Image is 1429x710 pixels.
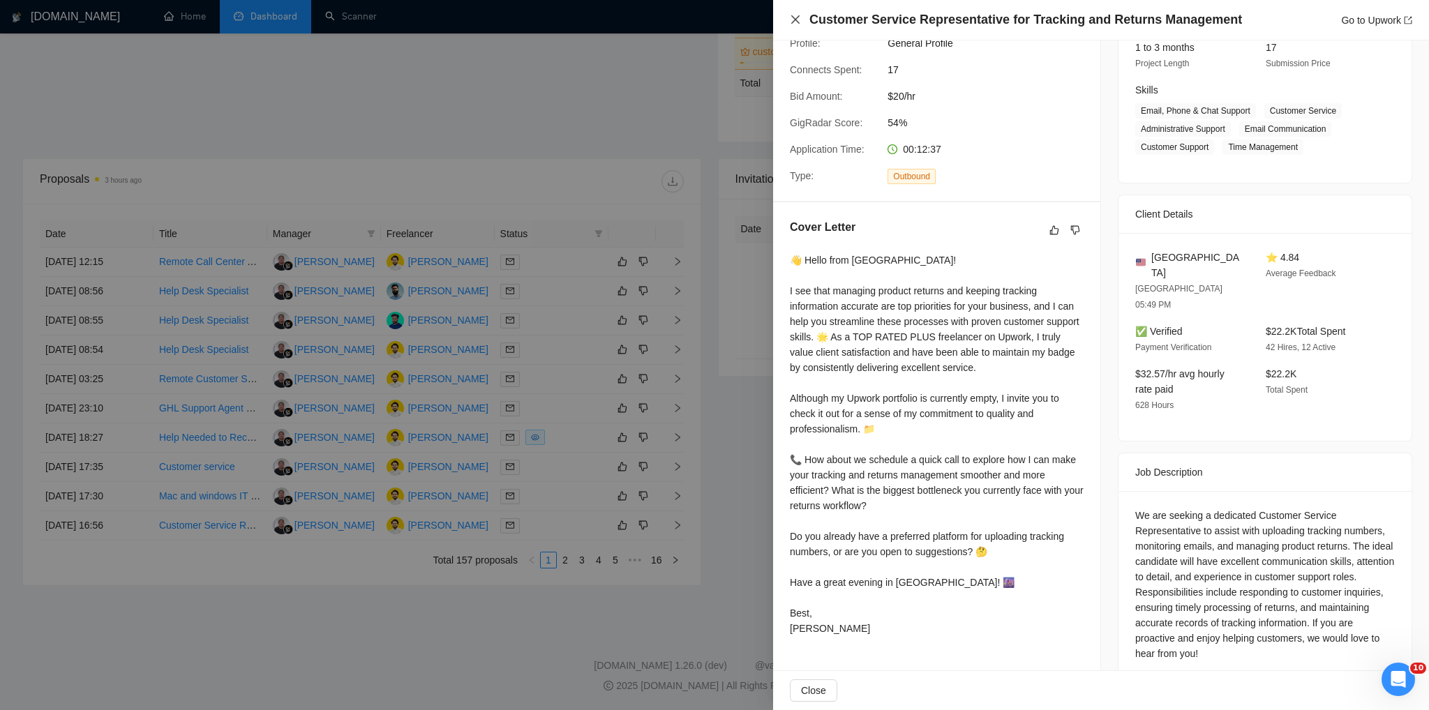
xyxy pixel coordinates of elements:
span: Type: [790,170,814,181]
iframe: Intercom live chat [1382,663,1415,696]
span: 42 Hires, 12 Active [1266,342,1336,352]
span: clock-circle [888,144,897,154]
span: Project Length [1135,59,1189,68]
span: $32.57/hr avg hourly rate paid [1135,368,1225,395]
button: Close [790,679,837,702]
span: Close [801,683,826,698]
div: Job Description [1135,453,1395,491]
span: ✅ Verified [1135,326,1183,337]
span: Time Management [1222,139,1303,155]
div: 👋 Hello from [GEOGRAPHIC_DATA]! I see that managing product returns and keeping tracking informat... [790,252,1084,636]
span: like [1049,225,1059,236]
a: Go to Upworkexport [1341,15,1412,26]
span: General Profile [888,36,1097,51]
span: Skills [1135,84,1158,96]
span: 54% [888,115,1097,130]
span: 17 [1266,42,1277,53]
span: Customer Support [1135,139,1214,155]
span: 1 to 3 months [1135,42,1195,53]
span: $22.2K [1266,368,1296,379]
span: Connects Spent: [790,64,862,75]
span: $22.2K Total Spent [1266,326,1345,337]
button: dislike [1067,222,1084,239]
span: Application Time: [790,144,865,155]
button: like [1046,222,1063,239]
span: Submission Price [1266,59,1331,68]
span: Email, Phone & Chat Support [1135,103,1256,119]
span: Administrative Support [1135,121,1231,137]
span: 628 Hours [1135,400,1174,410]
span: export [1404,16,1412,24]
span: Total Spent [1266,385,1308,395]
span: close [790,14,801,25]
span: Customer Service [1264,103,1342,119]
span: 00:12:37 [903,144,941,155]
span: Average Feedback [1266,269,1336,278]
h4: Customer Service Representative for Tracking and Returns Management [809,11,1242,29]
span: 10 [1410,663,1426,674]
div: We are seeking a dedicated Customer Service Representative to assist with uploading tracking numb... [1135,508,1395,661]
span: Bid Amount: [790,91,843,102]
div: Client Details [1135,195,1395,233]
h5: Cover Letter [790,219,855,236]
img: 🇺🇸 [1136,257,1146,267]
span: GigRadar Score: [790,117,862,128]
span: Email Communication [1239,121,1332,137]
span: 17 [888,62,1097,77]
span: dislike [1070,225,1080,236]
button: Close [790,14,801,26]
span: Profile: [790,38,821,49]
span: Payment Verification [1135,342,1211,352]
span: Outbound [888,169,936,184]
span: [GEOGRAPHIC_DATA] 05:49 PM [1135,284,1222,310]
span: ⭐ 4.84 [1266,252,1299,263]
span: [GEOGRAPHIC_DATA] [1151,250,1243,280]
span: $20/hr [888,89,1097,104]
